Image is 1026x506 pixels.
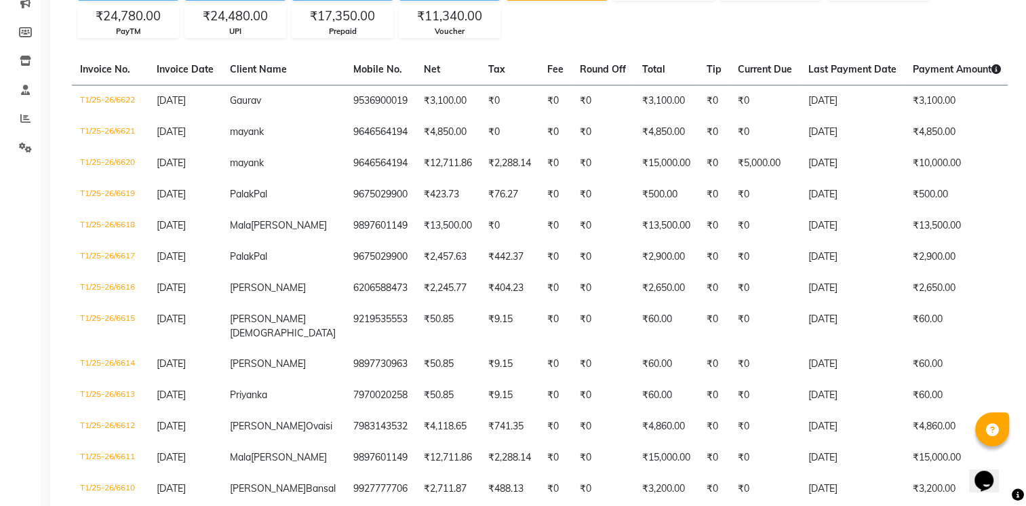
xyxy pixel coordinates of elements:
td: 9897730963 [345,349,416,380]
td: ₹0 [480,85,539,117]
td: ₹0 [730,85,800,117]
td: [DATE] [800,442,905,473]
td: ₹741.35 [480,411,539,442]
td: ₹0 [730,241,800,273]
td: ₹4,860.00 [634,411,698,442]
div: Voucher [399,26,500,37]
td: ₹404.23 [480,273,539,304]
td: ₹76.27 [480,179,539,210]
td: ₹0 [539,273,572,304]
td: ₹0 [539,241,572,273]
td: [DATE] [800,473,905,505]
td: ₹0 [572,85,634,117]
td: ₹2,900.00 [905,241,1009,273]
div: UPI [185,26,285,37]
td: 9646564194 [345,148,416,179]
td: ₹60.00 [905,349,1009,380]
span: Palak [230,250,254,262]
td: ₹12,711.86 [416,148,480,179]
td: ₹2,245.77 [416,273,480,304]
td: ₹0 [572,117,634,148]
td: ₹0 [572,473,634,505]
td: T1/25-26/6618 [72,210,149,241]
span: Priyanka [230,389,267,401]
td: ₹2,650.00 [905,273,1009,304]
td: T1/25-26/6614 [72,349,149,380]
td: ₹0 [572,304,634,349]
td: ₹50.85 [416,349,480,380]
span: Mobile No. [353,63,402,75]
span: Invoice Date [157,63,214,75]
div: ₹11,340.00 [399,7,500,26]
td: 9675029900 [345,179,416,210]
td: ₹50.85 [416,380,480,411]
td: T1/25-26/6610 [72,473,149,505]
td: ₹10,000.00 [905,148,1009,179]
td: ₹9.15 [480,349,539,380]
span: Round Off [580,63,626,75]
span: [PERSON_NAME] [230,357,306,370]
td: [DATE] [800,380,905,411]
td: ₹3,100.00 [634,85,698,117]
span: Pal [254,188,267,200]
td: ₹2,900.00 [634,241,698,273]
span: Last Payment Date [808,63,896,75]
div: ₹24,780.00 [78,7,178,26]
span: [DATE] [157,188,186,200]
td: T1/25-26/6613 [72,380,149,411]
span: [DATE] [157,94,186,106]
td: 9675029900 [345,241,416,273]
div: ₹24,480.00 [185,7,285,26]
td: ₹0 [698,349,730,380]
td: ₹0 [730,273,800,304]
td: [DATE] [800,273,905,304]
td: ₹0 [698,273,730,304]
iframe: chat widget [969,452,1012,492]
td: ₹500.00 [905,179,1009,210]
span: Fee [547,63,564,75]
span: Total [642,63,665,75]
td: 9219535553 [345,304,416,349]
td: ₹4,118.65 [416,411,480,442]
td: T1/25-26/6617 [72,241,149,273]
span: Net [424,63,440,75]
td: T1/25-26/6622 [72,85,149,117]
td: ₹15,000.00 [905,442,1009,473]
td: ₹2,650.00 [634,273,698,304]
td: T1/25-26/6620 [72,148,149,179]
td: T1/25-26/6621 [72,117,149,148]
span: [DATE] [157,389,186,401]
span: [PERSON_NAME] [230,313,306,325]
span: Mala [230,219,251,231]
td: [DATE] [800,117,905,148]
span: Ovaisi [306,420,332,432]
td: ₹4,850.00 [416,117,480,148]
td: ₹13,500.00 [905,210,1009,241]
td: [DATE] [800,148,905,179]
span: [DEMOGRAPHIC_DATA] [230,327,336,339]
td: ₹50.85 [416,304,480,349]
td: ₹0 [572,148,634,179]
td: ₹0 [730,349,800,380]
span: Tax [488,63,505,75]
span: [DATE] [157,250,186,262]
td: ₹0 [698,304,730,349]
span: [DATE] [157,313,186,325]
td: ₹60.00 [634,304,698,349]
td: ₹0 [539,117,572,148]
td: ₹0 [730,380,800,411]
span: [PERSON_NAME] [230,281,306,294]
td: 7970020258 [345,380,416,411]
td: 9536900019 [345,85,416,117]
td: ₹0 [730,473,800,505]
td: 9897601149 [345,442,416,473]
td: ₹0 [730,117,800,148]
span: [DATE] [157,125,186,138]
td: ₹4,850.00 [905,117,1009,148]
td: ₹9.15 [480,380,539,411]
span: Gaurav [230,94,261,106]
td: ₹15,000.00 [634,148,698,179]
span: Invoice No. [80,63,130,75]
td: ₹488.13 [480,473,539,505]
div: ₹17,350.00 [292,7,393,26]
